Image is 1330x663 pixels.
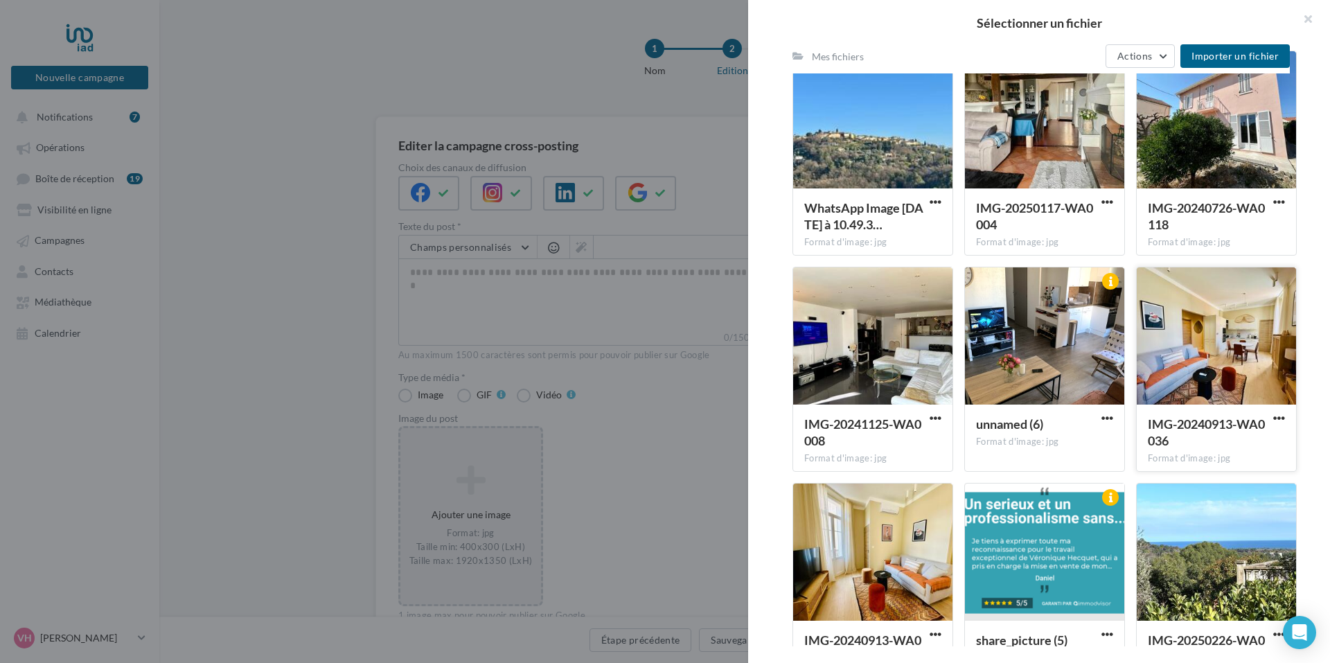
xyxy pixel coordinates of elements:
span: IMG-20250117-WA0004 [976,200,1093,232]
div: Format d'image: jpg [804,452,941,465]
div: Open Intercom Messenger [1283,616,1316,649]
button: Importer un fichier [1180,44,1290,68]
span: share_picture (5) [976,633,1067,648]
div: Mes fichiers [812,50,864,64]
div: Format d'image: jpg [1148,236,1285,249]
span: IMG-20240913-WA0036 [1148,416,1265,448]
span: WhatsApp Image 2025-01-17 à 10.49.37_0b617a94 [804,200,923,232]
div: Format d'image: jpg [1148,452,1285,465]
div: Format d'image: jpg [976,436,1113,448]
h2: Sélectionner un fichier [770,17,1308,29]
span: IMG-20241125-WA0008 [804,416,921,448]
span: unnamed (6) [976,416,1043,432]
button: Actions [1106,44,1175,68]
span: Importer un fichier [1191,50,1279,62]
div: Format d'image: jpg [804,236,941,249]
span: IMG-20240726-WA0118 [1148,200,1265,232]
div: Format d'image: jpg [976,236,1113,249]
span: Actions [1117,50,1152,62]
